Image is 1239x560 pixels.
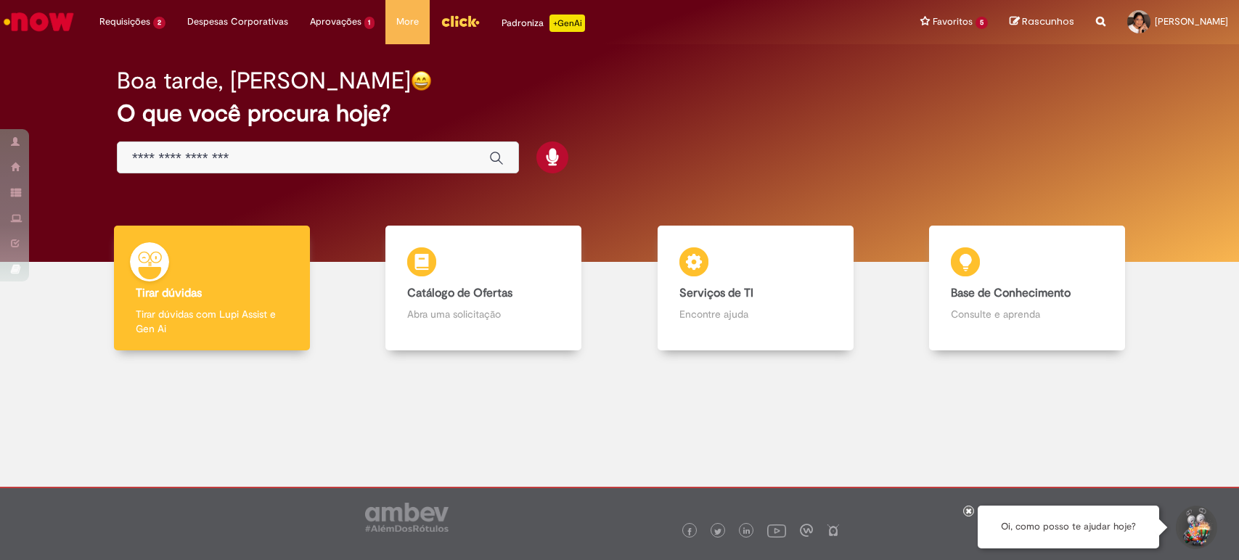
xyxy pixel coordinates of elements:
img: logo_footer_naosei.png [827,524,840,537]
span: Rascunhos [1022,15,1074,28]
span: 5 [976,17,988,29]
img: logo_footer_ambev_rotulo_gray.png [365,503,449,532]
img: happy-face.png [411,70,432,91]
b: Tirar dúvidas [136,286,202,300]
span: Favoritos [933,15,973,29]
b: Base de Conhecimento [951,286,1071,300]
span: Despesas Corporativas [187,15,288,29]
img: click_logo_yellow_360x200.png [441,10,480,32]
p: Consulte e aprenda [951,307,1103,321]
span: 1 [364,17,375,29]
b: Catálogo de Ofertas [407,286,512,300]
a: Tirar dúvidas Tirar dúvidas com Lupi Assist e Gen Ai [76,226,348,351]
img: ServiceNow [1,7,76,36]
div: Padroniza [502,15,585,32]
img: logo_footer_facebook.png [686,528,693,535]
span: Aprovações [310,15,361,29]
a: Catálogo de Ofertas Abra uma solicitação [348,226,619,351]
p: Abra uma solicitação [407,307,560,321]
span: Requisições [99,15,150,29]
span: 2 [153,17,165,29]
a: Rascunhos [1010,15,1074,29]
b: Serviços de TI [679,286,753,300]
h2: Boa tarde, [PERSON_NAME] [117,68,411,94]
p: Encontre ajuda [679,307,832,321]
a: Serviços de TI Encontre ajuda [620,226,891,351]
a: Base de Conhecimento Consulte e aprenda [891,226,1163,351]
span: [PERSON_NAME] [1155,15,1228,28]
p: Tirar dúvidas com Lupi Assist e Gen Ai [136,307,288,336]
h2: O que você procura hoje? [117,101,1122,126]
img: logo_footer_linkedin.png [743,527,751,536]
span: More [396,15,419,29]
button: Iniciar Conversa de Suporte [1174,506,1217,549]
img: logo_footer_workplace.png [800,524,813,537]
p: +GenAi [549,15,585,32]
img: logo_footer_youtube.png [767,521,786,540]
img: logo_footer_twitter.png [714,528,721,535]
div: Oi, como posso te ajudar hoje? [978,506,1159,548]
